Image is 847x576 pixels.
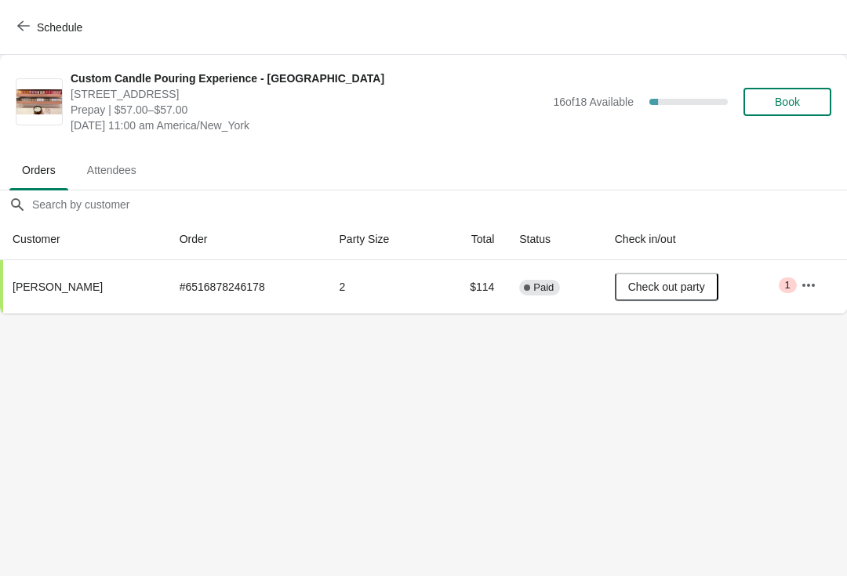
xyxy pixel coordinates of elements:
[16,89,62,115] img: Custom Candle Pouring Experience - Fort Lauderdale
[785,279,791,292] span: 1
[533,281,554,294] span: Paid
[507,219,602,260] th: Status
[9,156,68,184] span: Orders
[327,260,435,313] td: 2
[327,219,435,260] th: Party Size
[71,86,545,102] span: [STREET_ADDRESS]
[75,156,149,184] span: Attendees
[743,88,831,116] button: Book
[435,219,507,260] th: Total
[8,13,95,42] button: Schedule
[167,219,327,260] th: Order
[13,281,103,293] span: [PERSON_NAME]
[71,71,545,86] span: Custom Candle Pouring Experience - [GEOGRAPHIC_DATA]
[435,260,507,313] td: $114
[167,260,327,313] td: # 6516878246178
[71,118,545,133] span: [DATE] 11:00 am America/New_York
[628,281,705,293] span: Check out party
[71,102,545,118] span: Prepay | $57.00–$57.00
[615,273,718,301] button: Check out party
[775,96,800,108] span: Book
[31,190,847,219] input: Search by customer
[37,21,82,34] span: Schedule
[553,96,634,108] span: 16 of 18 Available
[602,219,788,260] th: Check in/out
